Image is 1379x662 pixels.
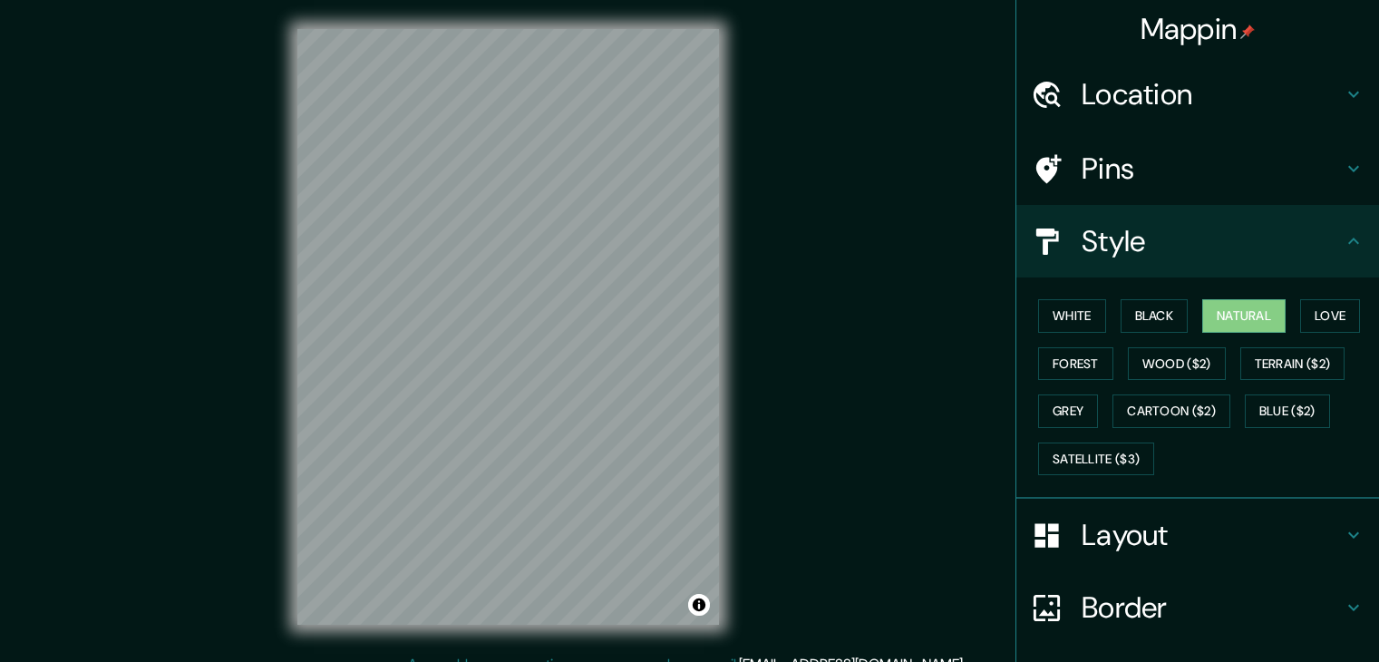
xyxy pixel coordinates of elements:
div: Layout [1016,499,1379,571]
button: Natural [1202,299,1286,333]
h4: Mappin [1141,11,1256,47]
div: Location [1016,58,1379,131]
button: Black [1121,299,1189,333]
button: Forest [1038,347,1113,381]
h4: Location [1082,76,1343,112]
button: Satellite ($3) [1038,443,1154,476]
button: Toggle attribution [688,594,710,616]
button: Wood ($2) [1128,347,1226,381]
button: Love [1300,299,1360,333]
h4: Style [1082,223,1343,259]
div: Pins [1016,132,1379,205]
button: Grey [1038,394,1098,428]
div: Border [1016,571,1379,644]
button: Blue ($2) [1245,394,1330,428]
h4: Pins [1082,151,1343,187]
img: pin-icon.png [1240,24,1255,39]
h4: Layout [1082,517,1343,553]
button: Terrain ($2) [1240,347,1345,381]
div: Style [1016,205,1379,277]
button: Cartoon ($2) [1112,394,1230,428]
h4: Border [1082,589,1343,626]
canvas: Map [297,29,719,625]
iframe: Help widget launcher [1218,591,1359,642]
button: White [1038,299,1106,333]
